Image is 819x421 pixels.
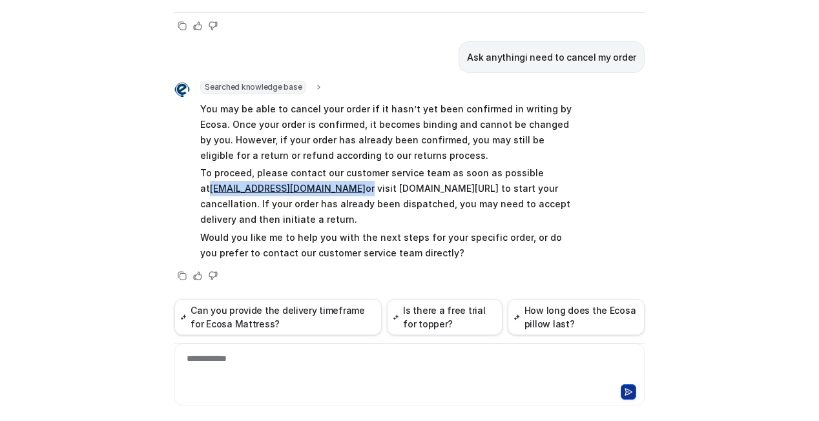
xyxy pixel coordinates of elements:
[174,299,382,335] button: Can you provide the delivery timeframe for Ecosa Mattress?
[210,183,366,194] a: [EMAIL_ADDRESS][DOMAIN_NAME]
[200,230,578,261] p: Would you like me to help you with the next steps for your specific order, or do you prefer to co...
[200,165,578,227] p: To proceed, please contact our customer service team as soon as possible at or visit [DOMAIN_NAME...
[467,50,636,65] p: Ask anythingi need to cancel my order
[387,299,503,335] button: Is there a free trial for topper?
[508,299,645,335] button: How long does the Ecosa pillow last?
[174,82,190,98] img: Widget
[200,81,306,94] span: Searched knowledge base
[200,101,578,163] p: You may be able to cancel your order if it hasn’t yet been confirmed in writing by Ecosa. Once yo...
